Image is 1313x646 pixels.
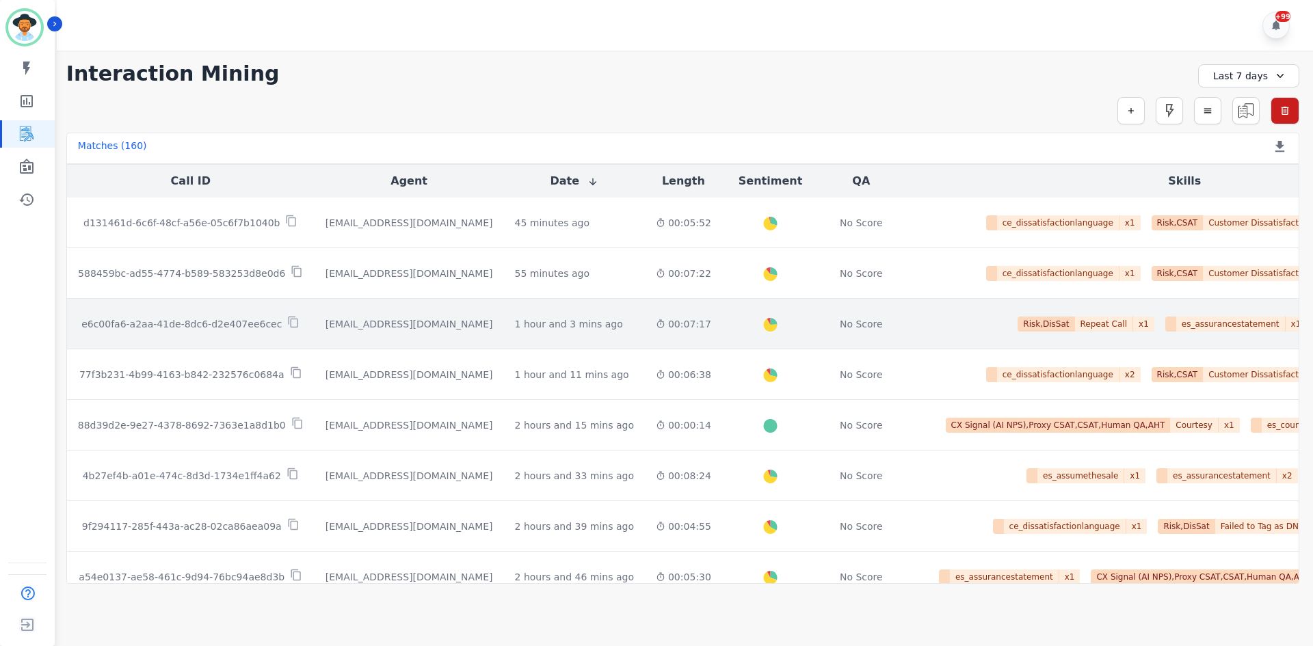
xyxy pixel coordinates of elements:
[1059,569,1080,584] span: x 1
[656,368,711,381] div: 00:06:38
[1158,519,1215,534] span: Risk,DisSat
[852,173,870,189] button: QA
[1277,468,1298,483] span: x 2
[171,173,211,189] button: Call ID
[83,469,281,483] p: 4b27ef4b-a01e-474c-8d3d-1734e1ff4a62
[1075,317,1133,332] span: Repeat Call
[1275,11,1290,22] div: +99
[1126,519,1148,534] span: x 1
[840,520,883,533] div: No Score
[515,368,629,381] div: 1 hour and 11 mins ago
[946,418,1171,433] span: CX Signal (AI NPS),Proxy CSAT,CSAT,Human QA,AHT
[840,317,883,331] div: No Score
[326,418,493,432] div: [EMAIL_ADDRESS][DOMAIN_NAME]
[326,267,493,280] div: [EMAIL_ADDRESS][DOMAIN_NAME]
[78,139,147,158] div: Matches ( 160 )
[656,469,711,483] div: 00:08:24
[840,368,883,381] div: No Score
[326,368,493,381] div: [EMAIL_ADDRESS][DOMAIN_NAME]
[739,173,802,189] button: Sentiment
[326,317,493,331] div: [EMAIL_ADDRESS][DOMAIN_NAME]
[840,216,883,230] div: No Score
[1152,367,1204,382] span: Risk,CSAT
[1133,317,1154,332] span: x 1
[79,368,284,381] p: 77f3b231-4b99-4163-b842-232576c0684a
[515,520,634,533] div: 2 hours and 39 mins ago
[1119,215,1141,230] span: x 1
[78,418,286,432] p: 88d39d2e-9e27-4378-8692-7363e1a8d1b0
[81,317,282,331] p: e6c00fa6-a2aa-41de-8dc6-d2e407ee6cec
[78,267,285,280] p: 588459bc-ad55-4774-b589-583253d8e0d6
[326,570,493,584] div: [EMAIL_ADDRESS][DOMAIN_NAME]
[515,418,634,432] div: 2 hours and 15 mins ago
[326,469,493,483] div: [EMAIL_ADDRESS][DOMAIN_NAME]
[656,267,711,280] div: 00:07:22
[997,367,1119,382] span: ce_dissatisfactionlanguage
[997,266,1119,281] span: ce_dissatisfactionlanguage
[326,520,493,533] div: [EMAIL_ADDRESS][DOMAIN_NAME]
[1168,173,1201,189] button: Skills
[1176,317,1286,332] span: es_assurancestatement
[1170,418,1219,433] span: Courtesy
[656,570,711,584] div: 00:05:30
[1219,418,1240,433] span: x 1
[1124,468,1145,483] span: x 1
[1198,64,1299,88] div: Last 7 days
[840,418,883,432] div: No Score
[840,570,883,584] div: No Score
[1215,519,1311,534] span: Failed to Tag as DNC
[1286,317,1307,332] span: x 1
[550,173,598,189] button: Date
[840,267,883,280] div: No Score
[1004,519,1126,534] span: ce_dissatisfactionlanguage
[1119,266,1141,281] span: x 1
[1018,317,1074,332] span: Risk,DisSat
[1037,468,1124,483] span: es_assumethesale
[515,469,634,483] div: 2 hours and 33 mins ago
[326,216,493,230] div: [EMAIL_ADDRESS][DOMAIN_NAME]
[662,173,705,189] button: Length
[515,570,634,584] div: 2 hours and 46 mins ago
[840,469,883,483] div: No Score
[656,418,711,432] div: 00:00:14
[515,317,623,331] div: 1 hour and 3 mins ago
[950,569,1059,584] span: es_assurancestatement
[8,11,41,44] img: Bordered avatar
[66,62,280,86] h1: Interaction Mining
[1152,215,1204,230] span: Risk,CSAT
[656,216,711,230] div: 00:05:52
[83,216,280,230] p: d131461d-6c6f-48cf-a56e-05c6f7b1040b
[997,215,1119,230] span: ce_dissatisfactionlanguage
[79,570,284,584] p: a54e0137-ae58-461c-9d94-76bc94ae8d3b
[515,216,589,230] div: 45 minutes ago
[515,267,589,280] div: 55 minutes ago
[1152,266,1204,281] span: Risk,CSAT
[390,173,427,189] button: Agent
[1119,367,1141,382] span: x 2
[656,317,711,331] div: 00:07:17
[1167,468,1277,483] span: es_assurancestatement
[82,520,282,533] p: 9f294117-285f-443a-ac28-02ca86aea09a
[656,520,711,533] div: 00:04:55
